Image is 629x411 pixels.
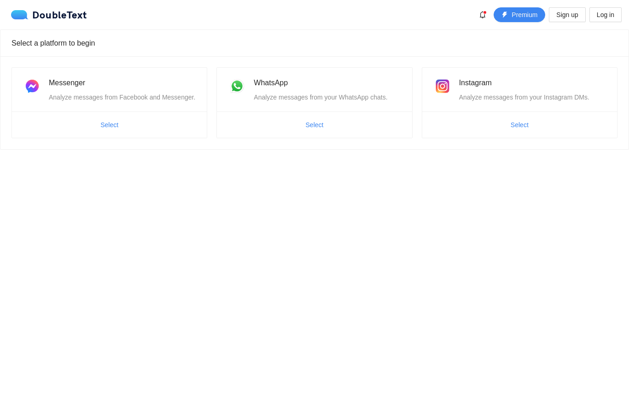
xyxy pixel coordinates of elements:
[254,79,288,87] span: WhatsApp
[216,67,412,138] a: WhatsAppAnalyze messages from your WhatsApp chats.Select
[503,117,536,132] button: Select
[100,120,118,130] span: Select
[93,117,126,132] button: Select
[11,10,87,19] a: logoDoubleText
[597,10,614,20] span: Log in
[494,7,545,22] button: thunderboltPremium
[476,11,489,18] span: bell
[11,10,87,19] div: DoubleText
[254,92,401,102] div: Analyze messages from your WhatsApp chats.
[228,77,246,95] img: whatsapp.png
[23,77,41,95] img: messenger.png
[298,117,331,132] button: Select
[12,30,617,56] div: Select a platform to begin
[589,7,622,22] button: Log in
[306,120,324,130] span: Select
[511,120,529,130] span: Select
[549,7,585,22] button: Sign up
[12,67,207,138] a: MessengerAnalyze messages from Facebook and Messenger.Select
[459,79,492,87] span: Instagram
[422,67,617,138] a: InstagramAnalyze messages from your Instagram DMs.Select
[501,12,508,19] span: thunderbolt
[49,92,196,102] div: Analyze messages from Facebook and Messenger.
[49,77,196,88] div: Messenger
[459,92,606,102] div: Analyze messages from your Instagram DMs.
[512,10,537,20] span: Premium
[433,77,452,95] img: instagram.png
[475,7,490,22] button: bell
[556,10,578,20] span: Sign up
[11,10,32,19] img: logo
